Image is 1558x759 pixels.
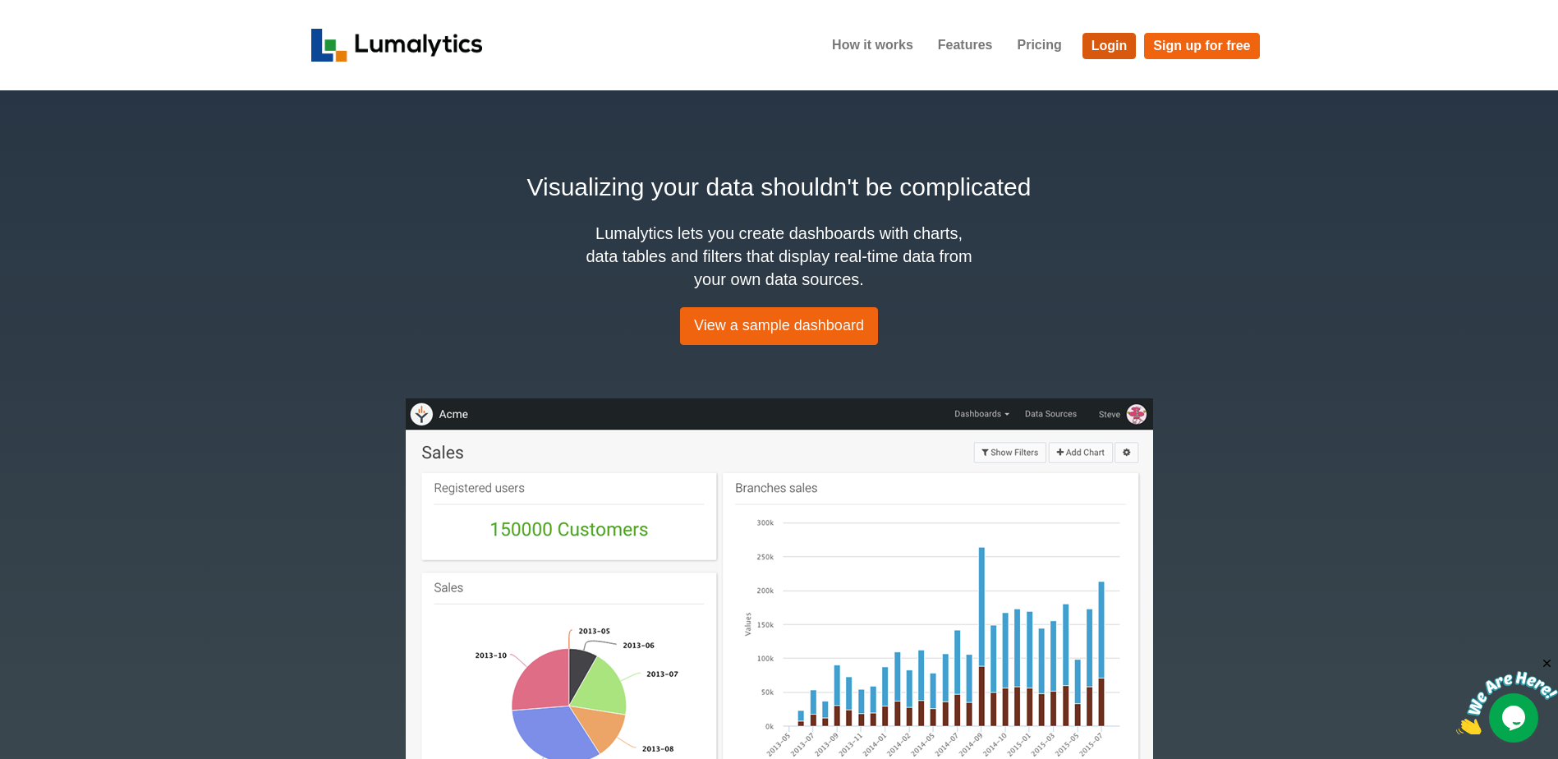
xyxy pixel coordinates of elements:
[311,168,1248,205] h2: Visualizing your data shouldn't be complicated
[926,25,1005,66] a: Features
[1082,33,1137,59] a: Login
[820,25,926,66] a: How it works
[1144,33,1259,59] a: Sign up for free
[1004,25,1073,66] a: Pricing
[1456,656,1558,734] iframe: chat widget
[311,29,483,62] img: logo_v2-f34f87db3d4d9f5311d6c47995059ad6168825a3e1eb260e01c8041e89355404.png
[582,222,977,291] h4: Lumalytics lets you create dashboards with charts, data tables and filters that display real-time...
[680,307,878,345] a: View a sample dashboard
